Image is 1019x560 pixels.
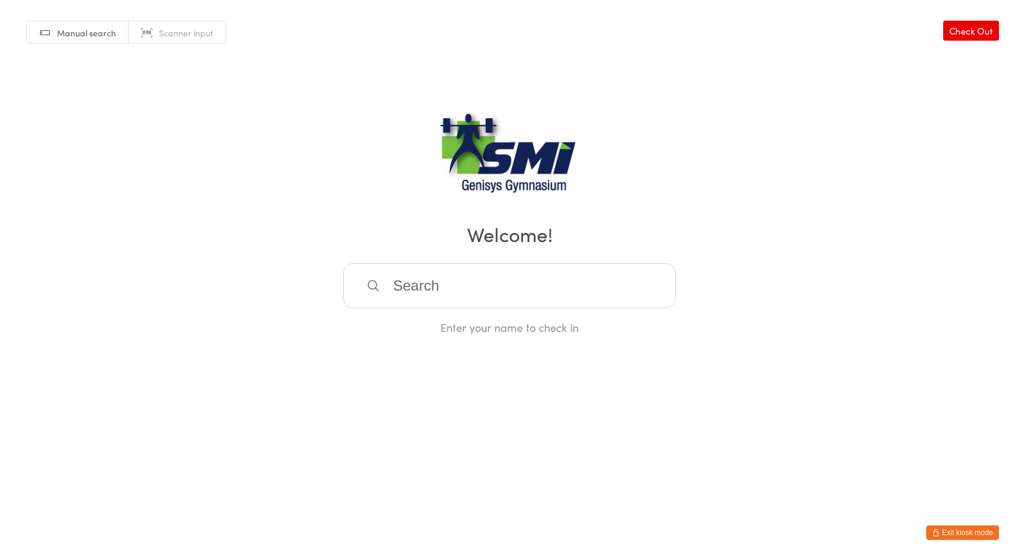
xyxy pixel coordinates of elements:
h2: Welcome! [12,220,1007,248]
div: Enter your name to check in [343,320,676,335]
span: Scanner input [159,27,214,39]
a: Check Out [943,21,999,41]
input: Search [343,263,676,308]
img: Genisys Gym [434,112,585,203]
button: Exit kiosk mode [926,525,999,540]
span: Manual search [57,27,116,39]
